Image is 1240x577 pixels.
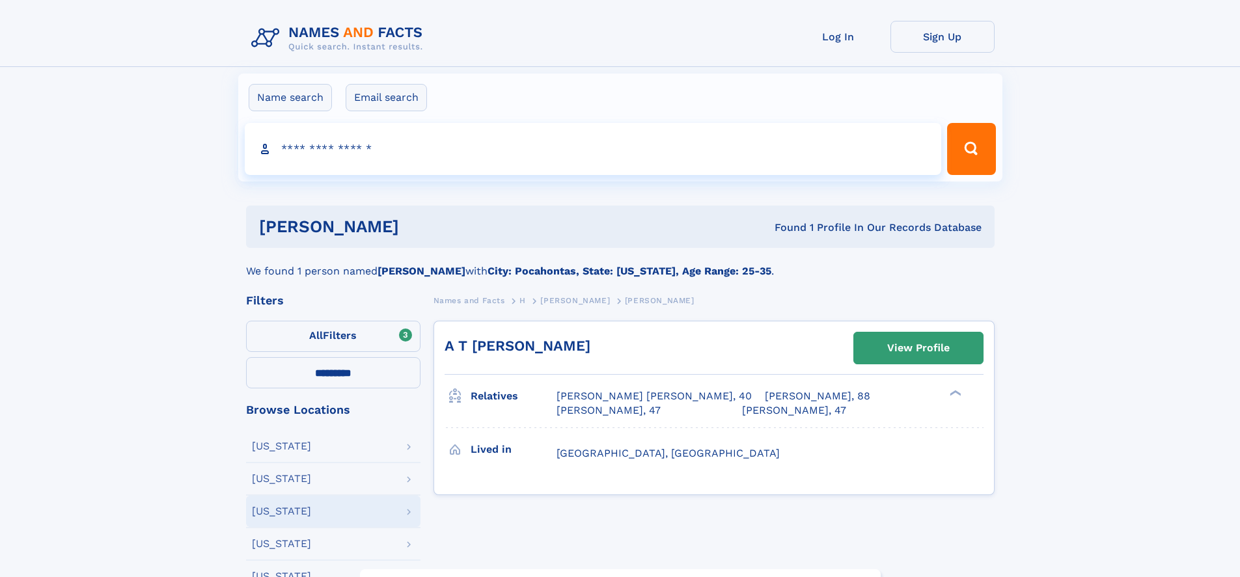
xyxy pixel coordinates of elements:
label: Filters [246,321,420,352]
div: ❯ [946,389,962,397]
div: [US_STATE] [252,506,311,517]
div: View Profile [887,333,950,363]
h3: Relatives [471,385,557,407]
span: [GEOGRAPHIC_DATA], [GEOGRAPHIC_DATA] [557,447,780,459]
a: [PERSON_NAME], 47 [742,403,846,418]
div: Filters [246,295,420,306]
b: [PERSON_NAME] [378,265,465,277]
div: We found 1 person named with . [246,248,995,279]
a: [PERSON_NAME], 47 [557,403,661,418]
a: H [519,292,526,308]
a: Log In [786,21,890,53]
label: Name search [249,84,332,111]
label: Email search [346,84,427,111]
span: [PERSON_NAME] [540,296,610,305]
h3: Lived in [471,438,557,461]
a: Sign Up [890,21,995,53]
div: [US_STATE] [252,441,311,451]
a: A T [PERSON_NAME] [445,338,590,354]
b: City: Pocahontas, State: [US_STATE], Age Range: 25-35 [488,265,771,277]
img: Logo Names and Facts [246,21,434,56]
div: Found 1 Profile In Our Records Database [586,221,982,235]
a: [PERSON_NAME] [540,292,610,308]
div: Browse Locations [246,404,420,416]
span: All [309,329,323,342]
a: Names and Facts [434,292,505,308]
div: [US_STATE] [252,474,311,484]
span: [PERSON_NAME] [625,296,695,305]
button: Search Button [947,123,995,175]
span: H [519,296,526,305]
a: [PERSON_NAME] [PERSON_NAME], 40 [557,389,752,403]
a: [PERSON_NAME], 88 [765,389,870,403]
input: search input [245,123,942,175]
a: View Profile [854,332,983,364]
div: [US_STATE] [252,539,311,549]
h1: [PERSON_NAME] [259,219,587,235]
